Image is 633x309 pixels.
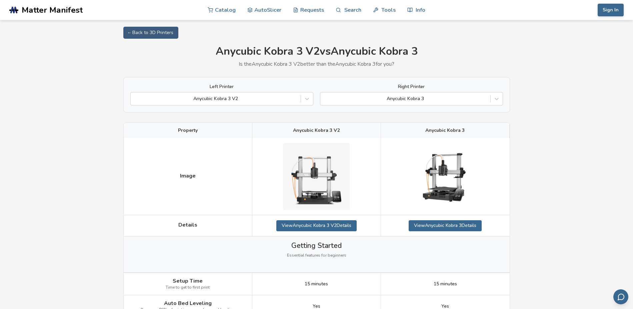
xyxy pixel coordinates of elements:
img: Anycubic Kobra 3 V2 [283,143,350,210]
span: Anycubic Kobra 3 [425,128,465,133]
span: Setup Time [173,278,203,284]
span: Getting Started [291,242,342,250]
a: ← Back to 3D Printers [123,27,178,39]
span: 15 minutes [434,281,457,287]
span: 15 minutes [305,281,328,287]
input: Anycubic Kobra 3 V2 [134,96,135,101]
a: ViewAnycubic Kobra 3 V2Details [276,220,357,231]
button: Send feedback via email [613,289,628,304]
span: Details [178,222,197,228]
span: Matter Manifest [22,5,83,15]
input: Anycubic Kobra 3 [324,96,325,101]
a: ViewAnycubic Kobra 3Details [409,220,482,231]
span: Yes [441,304,449,309]
label: Left Printer [130,84,313,89]
span: Anycubic Kobra 3 V2 [293,128,340,133]
label: Right Printer [320,84,503,89]
img: Anycubic Kobra 3 [412,143,479,210]
span: Auto Bed Leveling [164,300,212,306]
span: Essential features for beginners [287,253,346,258]
h1: Anycubic Kobra 3 V2 vs Anycubic Kobra 3 [123,45,510,58]
span: Image [180,173,196,179]
span: Yes [313,304,320,309]
span: Property [178,128,198,133]
span: Time to get to first print [166,285,210,290]
button: Sign In [598,4,624,16]
p: Is the Anycubic Kobra 3 V2 better than the Anycubic Kobra 3 for you? [123,61,510,67]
